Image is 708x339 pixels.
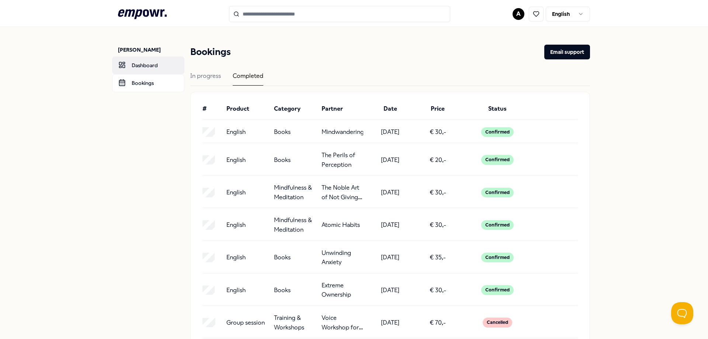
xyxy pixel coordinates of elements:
[465,104,530,114] div: Status
[226,155,246,165] p: English
[481,155,514,165] div: Confirmed
[430,318,446,328] p: € 70,-
[112,56,184,74] a: Dashboard
[430,188,446,197] p: € 30,-
[369,104,411,114] div: Date
[430,155,446,165] p: € 20,-
[190,45,231,59] h1: Bookings
[274,215,316,234] p: Mindfulness & Meditation
[226,286,246,295] p: English
[226,220,246,230] p: English
[381,286,399,295] p: [DATE]
[381,253,399,262] p: [DATE]
[274,253,291,262] p: Books
[381,318,399,328] p: [DATE]
[481,220,514,230] div: Confirmed
[274,127,291,137] p: Books
[322,127,363,137] p: Mindwandering
[226,253,246,262] p: English
[381,155,399,165] p: [DATE]
[381,127,399,137] p: [DATE]
[381,220,399,230] p: [DATE]
[226,104,268,114] div: Product
[513,8,524,20] button: A
[671,302,693,324] iframe: Help Scout Beacon - Open
[544,45,590,59] button: Email support
[274,313,316,332] p: Training & Workshops
[226,127,246,137] p: English
[481,285,514,295] div: Confirmed
[322,281,363,300] p: Extreme Ownership
[322,313,363,332] p: Voice Workshop for Groups
[430,127,446,137] p: € 30,-
[274,183,316,202] p: Mindfulness & Meditation
[233,71,263,86] div: Completed
[322,220,360,230] p: Atomic Habits
[322,183,363,202] p: The Noble Art of Not Giving a F*ck
[112,74,184,92] a: Bookings
[118,46,184,53] p: [PERSON_NAME]
[190,71,221,86] div: In progress
[481,253,514,262] div: Confirmed
[483,318,512,327] div: Cancelled
[381,188,399,197] p: [DATE]
[322,104,363,114] div: Partner
[322,151,363,169] p: The Perils of Perception
[430,286,446,295] p: € 30,-
[229,6,450,22] input: Search for products, categories or subcategories
[430,220,446,230] p: € 30,-
[274,155,291,165] p: Books
[430,253,446,262] p: € 35,-
[322,248,363,267] p: Unwinding Anxiety
[274,286,291,295] p: Books
[274,104,316,114] div: Category
[481,188,514,197] div: Confirmed
[481,127,514,137] div: Confirmed
[417,104,459,114] div: Price
[226,318,265,328] p: Group session
[226,188,246,197] p: English
[202,104,221,114] div: #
